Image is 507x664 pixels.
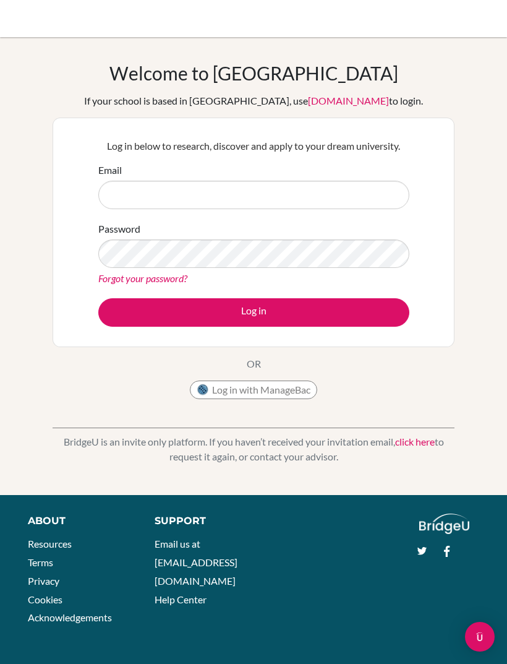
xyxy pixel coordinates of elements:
[308,95,389,106] a: [DOMAIN_NAME]
[155,593,207,605] a: Help Center
[247,356,261,371] p: OR
[84,93,423,108] div: If your school is based in [GEOGRAPHIC_DATA], use to login.
[98,163,122,178] label: Email
[155,538,237,586] a: Email us at [EMAIL_ADDRESS][DOMAIN_NAME]
[98,272,187,284] a: Forgot your password?
[98,139,409,153] p: Log in below to research, discover and apply to your dream university.
[28,593,62,605] a: Cookies
[109,62,398,84] h1: Welcome to [GEOGRAPHIC_DATA]
[28,575,59,587] a: Privacy
[155,514,242,528] div: Support
[465,622,495,652] div: Open Intercom Messenger
[395,436,435,447] a: click here
[53,434,454,464] p: BridgeU is an invite only platform. If you haven’t received your invitation email, to request it ...
[28,556,53,568] a: Terms
[28,611,112,623] a: Acknowledgements
[28,538,72,550] a: Resources
[28,514,127,528] div: About
[98,222,140,236] label: Password
[419,514,469,534] img: logo_white@2x-f4f0deed5e89b7ecb1c2cc34c3e3d731f90f0f143d5ea2071677605dd97b5244.png
[190,381,317,399] button: Log in with ManageBac
[98,298,409,327] button: Log in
